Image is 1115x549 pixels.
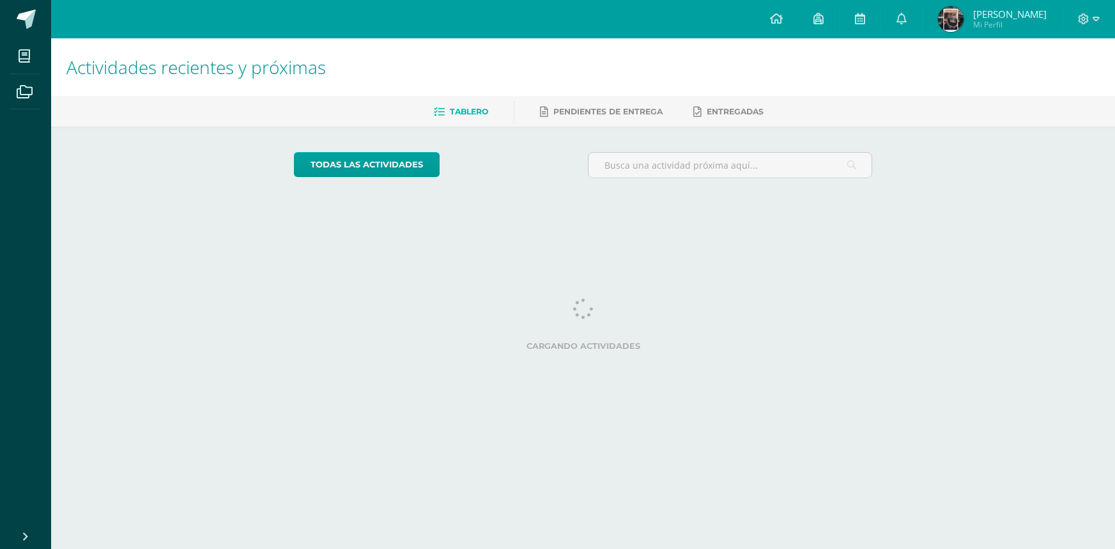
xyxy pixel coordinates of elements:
span: Entregadas [707,107,764,116]
a: Pendientes de entrega [540,102,663,122]
a: Entregadas [693,102,764,122]
span: Tablero [450,107,488,116]
span: Pendientes de entrega [553,107,663,116]
a: Tablero [434,102,488,122]
input: Busca una actividad próxima aquí... [588,153,872,178]
label: Cargando actividades [294,341,872,351]
a: todas las Actividades [294,152,440,177]
img: f3fe9cc16aca66c96e4a4d55cc0fa3c0.png [938,6,964,32]
span: Mi Perfil [973,19,1047,30]
span: [PERSON_NAME] [973,8,1047,20]
span: Actividades recientes y próximas [66,55,326,79]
